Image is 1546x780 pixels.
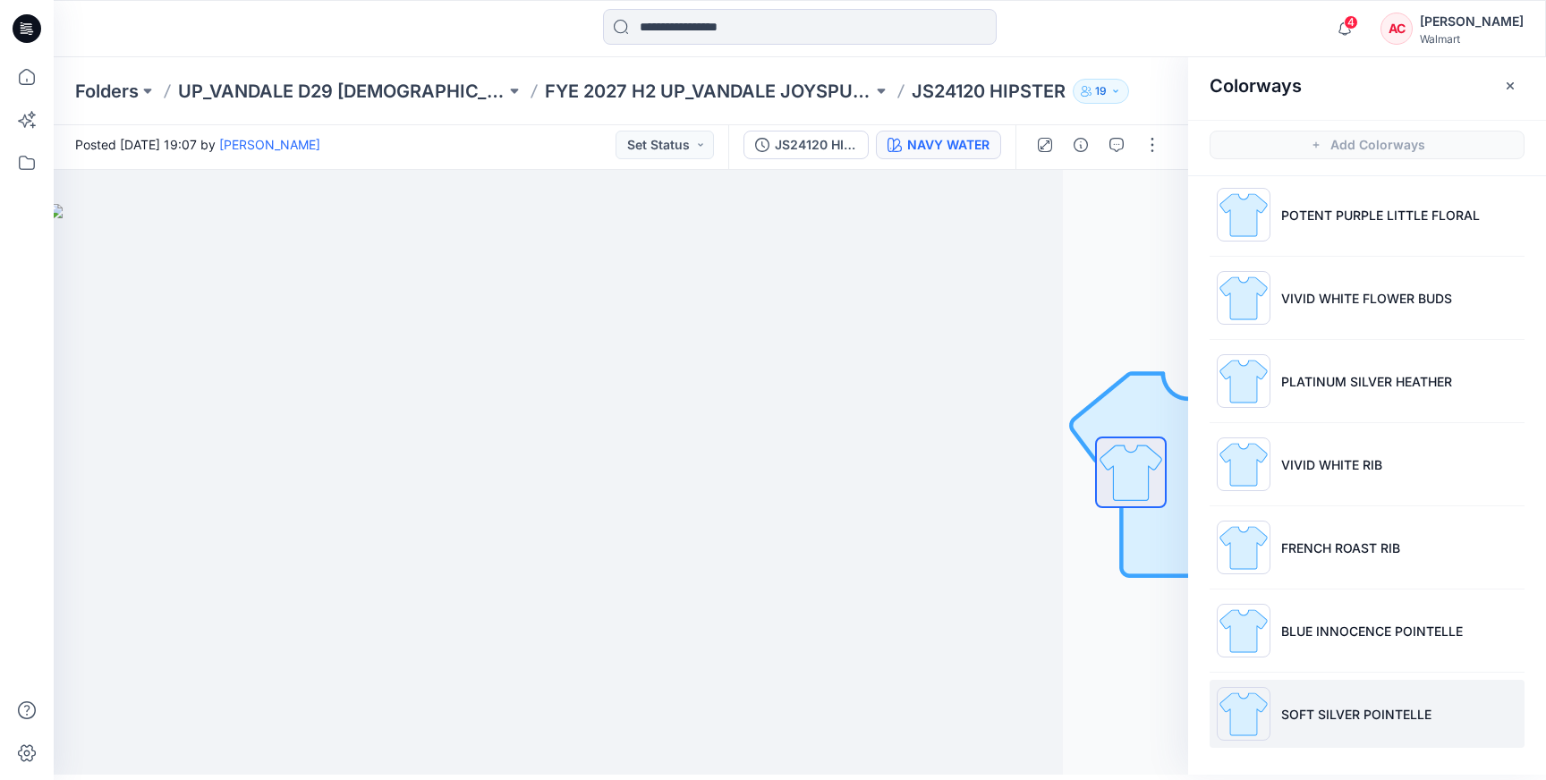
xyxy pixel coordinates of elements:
button: Details [1066,131,1095,159]
img: SOFT SILVER POINTELLE [1217,687,1270,741]
div: NAVY WATER [907,135,990,155]
button: 19 [1073,79,1129,104]
img: eyJhbGciOiJIUzI1NiIsImtpZCI6IjAiLCJzbHQiOiJzZXMiLCJ0eXAiOiJKV1QifQ.eyJkYXRhIjp7InR5cGUiOiJzdG9yYW... [48,204,943,775]
p: VIVID WHITE FLOWER BUDS [1281,289,1452,308]
img: VIVID WHITE FLOWER BUDS [1217,271,1270,325]
button: NAVY WATER [876,131,1001,159]
img: VIVID WHITE RIB [1217,437,1270,491]
img: POTENT PURPLE LITTLE FLORAL [1217,188,1270,242]
p: POTENT PURPLE LITTLE FLORAL [1281,206,1480,225]
div: [PERSON_NAME] [1420,11,1524,32]
p: JS24120 HIPSTER [912,79,1066,104]
p: 19 [1095,81,1107,101]
p: VIVID WHITE RIB [1281,455,1382,474]
img: All colorways [1097,438,1165,506]
div: AC [1380,13,1413,45]
div: Walmart [1420,32,1524,46]
p: BLUE INNOCENCE POINTELLE [1281,622,1463,640]
img: FRENCH ROAST RIB [1217,521,1270,574]
button: JS24120 HIPSTER [743,131,869,159]
p: SOFT SILVER POINTELLE [1281,705,1431,724]
span: 4 [1344,15,1358,30]
h2: Colorways [1210,75,1302,97]
a: FYE 2027 H2 UP_VANDALE JOYSPUN PANTIES [545,79,872,104]
div: JS24120 HIPSTER [775,135,857,155]
img: BLUE INNOCENCE POINTELLE [1217,604,1270,657]
p: PLATINUM SILVER HEATHER [1281,372,1452,391]
img: PLATINUM SILVER HEATHER [1217,354,1270,408]
a: Folders [75,79,139,104]
a: UP_VANDALE D29 [DEMOGRAPHIC_DATA] Intimates - Joyspun [178,79,505,104]
img: No Outline [1063,347,1313,598]
a: [PERSON_NAME] [219,137,320,152]
span: Posted [DATE] 19:07 by [75,135,320,154]
p: FRENCH ROAST RIB [1281,538,1400,557]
